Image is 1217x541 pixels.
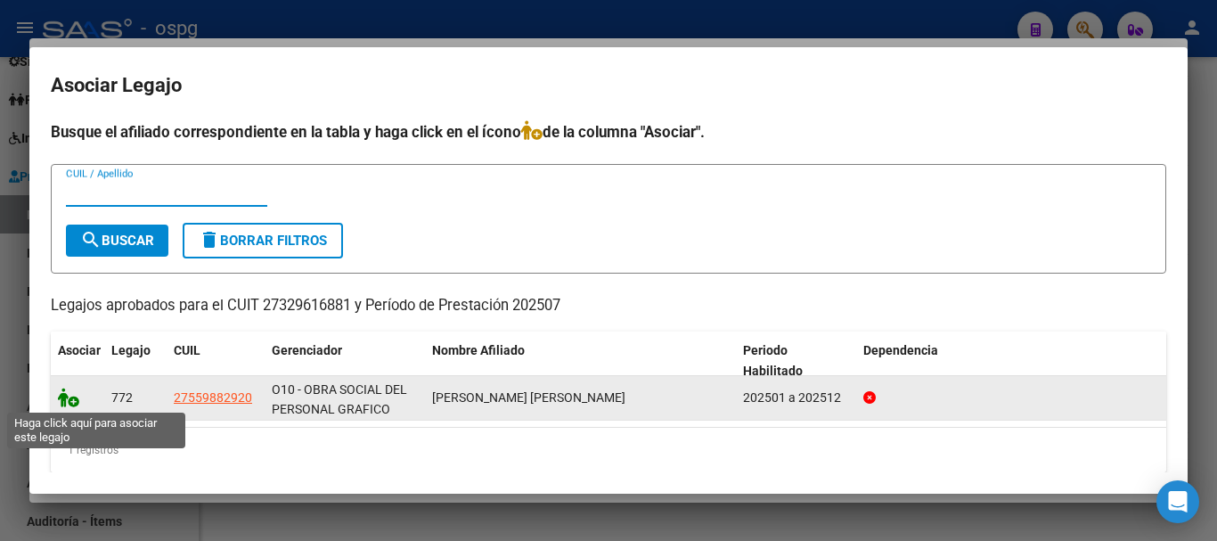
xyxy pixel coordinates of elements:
span: 772 [111,390,133,405]
span: Gerenciador [272,343,342,357]
datatable-header-cell: Gerenciador [265,332,425,390]
mat-icon: delete [199,229,220,250]
datatable-header-cell: Asociar [51,332,104,390]
span: Buscar [80,233,154,249]
datatable-header-cell: Nombre Afiliado [425,332,736,390]
h4: Busque el afiliado correspondiente en la tabla y haga click en el ícono de la columna "Asociar". [51,120,1166,143]
span: Dependencia [863,343,938,357]
span: O10 - OBRA SOCIAL DEL PERSONAL GRAFICO [272,382,407,417]
mat-icon: search [80,229,102,250]
span: Asociar [58,343,101,357]
h2: Asociar Legajo [51,69,1166,102]
datatable-header-cell: Legajo [104,332,167,390]
div: Open Intercom Messenger [1156,480,1199,523]
datatable-header-cell: CUIL [167,332,265,390]
button: Buscar [66,225,168,257]
datatable-header-cell: Dependencia [856,332,1167,390]
span: CUIL [174,343,200,357]
p: Legajos aprobados para el CUIT 27329616881 y Período de Prestación 202507 [51,295,1166,317]
span: Borrar Filtros [199,233,327,249]
span: Nombre Afiliado [432,343,525,357]
span: Periodo Habilitado [743,343,803,378]
span: SANCHEZ TATIANA ARIADNA [432,390,625,405]
span: 27559882920 [174,390,252,405]
span: Legajo [111,343,151,357]
datatable-header-cell: Periodo Habilitado [736,332,856,390]
div: 202501 a 202512 [743,388,849,408]
div: 1 registros [51,428,1166,472]
button: Borrar Filtros [183,223,343,258]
